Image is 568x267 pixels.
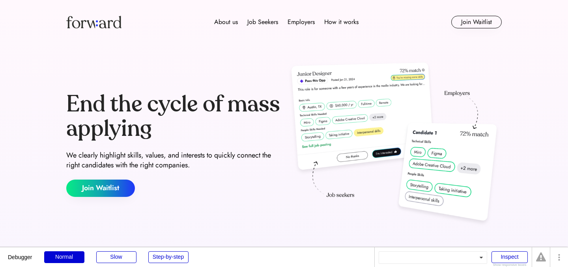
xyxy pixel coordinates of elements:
[288,17,315,27] div: Employers
[491,251,528,263] div: Inspect
[66,92,281,141] div: End the cycle of mass applying
[214,17,238,27] div: About us
[451,16,502,28] button: Join Waitlist
[287,60,502,229] img: hero-image.png
[148,251,189,263] div: Step-by-step
[66,150,281,170] div: We clearly highlight skills, values, and interests to quickly connect the right candidates with t...
[8,247,32,260] div: Debugger
[44,251,84,263] div: Normal
[66,180,135,197] button: Join Waitlist
[96,251,136,263] div: Slow
[324,17,359,27] div: How it works
[247,17,278,27] div: Job Seekers
[66,16,121,28] img: Forward logo
[491,263,528,267] div: Show responsive boxes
